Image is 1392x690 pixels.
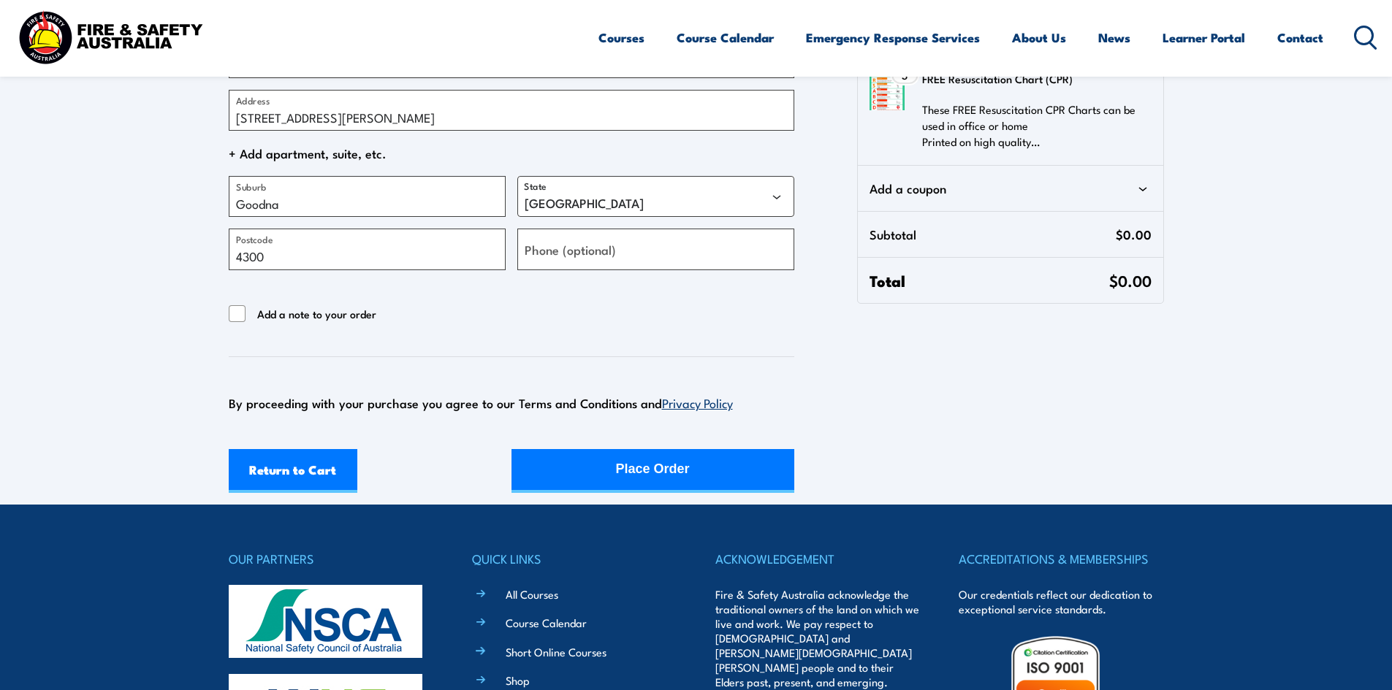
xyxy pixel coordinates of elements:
span: Subtotal [870,223,1115,245]
span: Add a note to your order [257,305,376,323]
span: + Add apartment, suite, etc. [229,142,794,164]
a: Shop [506,672,530,688]
p: Our credentials reflect our dedication to exceptional service standards. [959,587,1163,616]
input: Add a note to your order [229,305,246,323]
input: Postcode [229,229,506,269]
a: News [1098,18,1130,57]
h4: OUR PARTNERS [229,548,433,569]
span: 3 [902,69,908,81]
img: FREE Resuscitation Chart - What are the 7 steps to CPR? [870,75,905,110]
a: Return to Cart [229,449,358,493]
a: Privacy Policy [662,394,733,411]
label: Address [236,93,270,107]
label: Phone (optional) [525,239,616,259]
a: All Courses [506,586,558,602]
a: Learner Portal [1163,18,1245,57]
span: $0.00 [1109,269,1152,291]
label: State [524,180,547,192]
p: These FREE Resuscitation CPR Charts can be used in office or home Printed on high quality… [922,101,1142,150]
span: Total [870,269,1108,291]
a: Course Calendar [506,615,587,630]
div: Place Order [616,450,690,488]
a: Course Calendar [677,18,774,57]
label: Suburb [236,179,266,193]
p: Fire & Safety Australia acknowledge the traditional owners of the land on which we live and work.... [715,587,920,689]
input: Suburb [229,176,506,217]
a: Contact [1277,18,1323,57]
img: nsca-logo-footer [229,585,422,658]
span: By proceeding with your purchase you agree to our Terms and Conditions and [229,394,733,412]
div: Add a coupon [870,177,1151,199]
label: Postcode [236,231,273,246]
h4: ACKNOWLEDGEMENT [715,548,920,569]
a: About Us [1012,18,1066,57]
a: Courses [598,18,644,57]
input: Phone (optional) [517,229,794,269]
input: Address [229,90,794,131]
a: Short Online Courses [506,644,606,659]
span: $0.00 [1116,223,1152,245]
h4: ACCREDITATIONS & MEMBERSHIPS [959,548,1163,569]
a: Emergency Response Services [806,18,980,57]
button: Place Order [511,449,794,493]
h4: QUICK LINKS [472,548,677,569]
h3: FREE Resuscitation Chart (CPR) [922,68,1142,90]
